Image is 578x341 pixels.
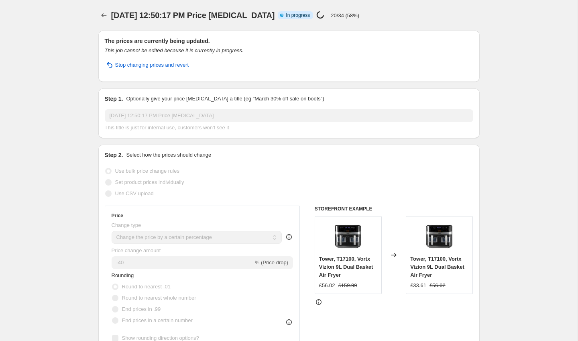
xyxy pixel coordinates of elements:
[122,306,161,312] span: End prices in .99
[112,272,134,278] span: Rounding
[105,151,123,159] h2: Step 2.
[255,259,288,265] span: % (Price drop)
[112,247,161,253] span: Price change amount
[122,284,171,290] span: Round to nearest .01
[410,282,426,290] div: £33.61
[285,233,293,241] div: help
[319,256,373,278] span: Tower, T17100, Vortx Vizion 9L Dual Basket Air Fryer
[115,168,179,174] span: Use bulk price change rules
[319,282,335,290] div: £56.02
[315,206,473,212] h6: STOREFRONT EXAMPLE
[115,179,184,185] span: Set product prices individually
[115,190,154,196] span: Use CSV upload
[429,282,446,290] strike: £56.02
[105,95,123,103] h2: Step 1.
[112,222,141,228] span: Change type
[111,11,275,20] span: [DATE] 12:50:17 PM Price [MEDICAL_DATA]
[332,221,364,253] img: 4139fR9XS9L_80x.jpg
[286,12,310,18] span: In progress
[122,295,196,301] span: Round to nearest whole number
[100,59,194,71] button: Stop changing prices and revert
[98,10,110,21] button: Price change jobs
[112,212,123,219] h3: Price
[126,151,211,159] p: Select how the prices should change
[122,317,193,323] span: End prices in a certain number
[105,47,244,53] i: This job cannot be edited because it is currently in progress.
[126,95,324,103] p: Optionally give your price [MEDICAL_DATA] a title (eg "March 30% off sale on boots")
[122,335,199,341] span: Show rounding direction options?
[423,221,456,253] img: 4139fR9XS9L_80x.jpg
[112,256,253,269] input: -15
[338,282,357,290] strike: £159.99
[115,61,189,69] span: Stop changing prices and revert
[105,37,473,45] h2: The prices are currently being updated.
[331,12,359,18] p: 20/34 (58%)
[105,109,473,122] input: 30% off holiday sale
[105,125,229,131] span: This title is just for internal use, customers won't see it
[410,256,464,278] span: Tower, T17100, Vortx Vizion 9L Dual Basket Air Fryer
